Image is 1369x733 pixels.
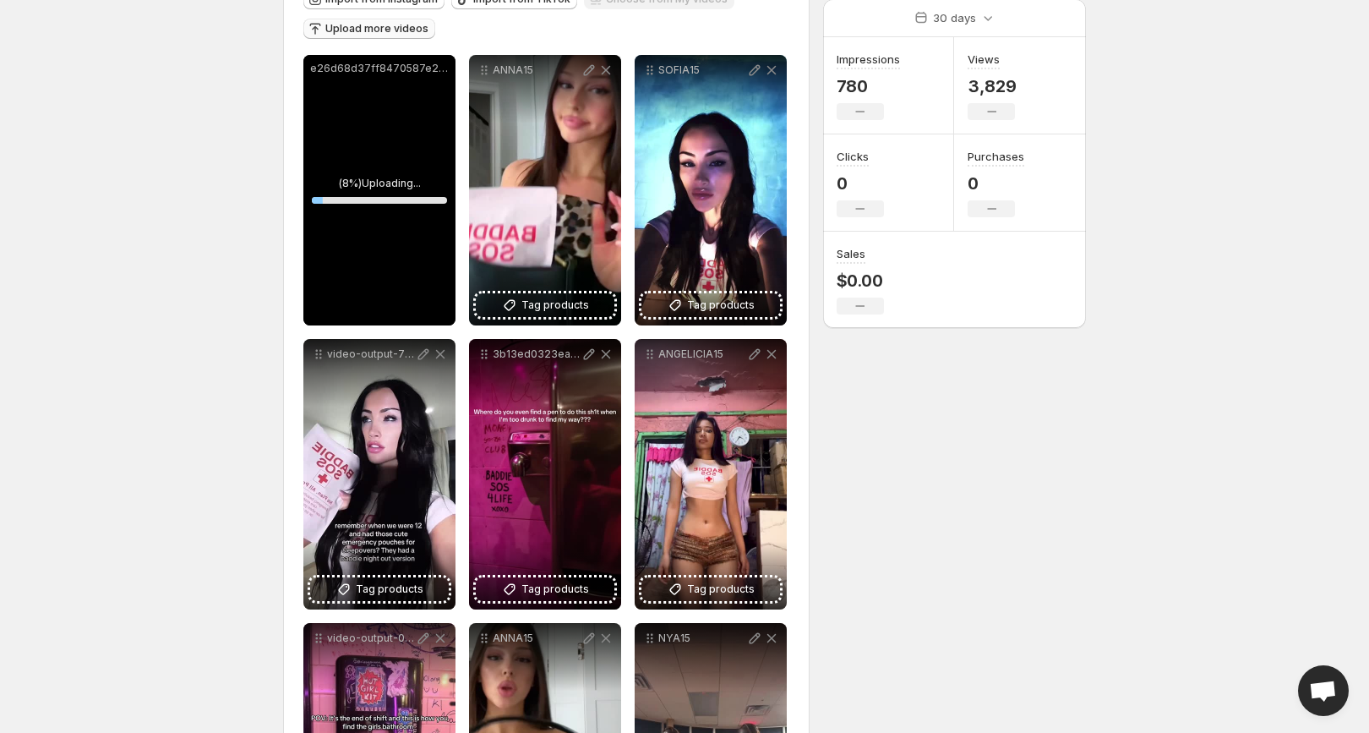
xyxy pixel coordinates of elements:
[641,293,780,317] button: Tag products
[521,581,589,598] span: Tag products
[968,148,1024,165] h3: Purchases
[310,577,449,601] button: Tag products
[635,55,787,325] div: SOFIA15Tag products
[687,297,755,314] span: Tag products
[837,271,884,291] p: $0.00
[356,581,423,598] span: Tag products
[469,339,621,610] div: 3b13ed0323ea42d0bc18cb29dd2cc4e5 2Tag products
[493,632,581,645] p: ANNA15
[658,347,746,361] p: ANGELICIA15
[303,339,455,610] div: video-output-762E1D6F-2E45-4DEA-8DFD-AE153A422086-1 2Tag products
[493,63,581,77] p: ANNA15
[658,632,746,645] p: NYA15
[658,63,746,77] p: SOFIA15
[327,632,415,645] p: video-output-09350AF6-882D-4E04-A52A-B6507D4EF509-1 2
[837,148,869,165] h3: Clicks
[968,173,1024,194] p: 0
[968,51,1000,68] h3: Views
[635,339,787,610] div: ANGELICIA15Tag products
[469,55,621,325] div: ANNA15Tag products
[476,577,614,601] button: Tag products
[837,51,900,68] h3: Impressions
[837,173,884,194] p: 0
[521,297,589,314] span: Tag products
[493,347,581,361] p: 3b13ed0323ea42d0bc18cb29dd2cc4e5 2
[476,293,614,317] button: Tag products
[933,9,976,26] p: 30 days
[687,581,755,598] span: Tag products
[1298,665,1349,716] div: Open chat
[310,62,449,75] p: e26d68d37ff8470587e24b3465e90b25.MOV
[837,245,865,262] h3: Sales
[837,76,900,96] p: 780
[327,347,415,361] p: video-output-762E1D6F-2E45-4DEA-8DFD-AE153A422086-1 2
[641,577,780,601] button: Tag products
[968,76,1016,96] p: 3,829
